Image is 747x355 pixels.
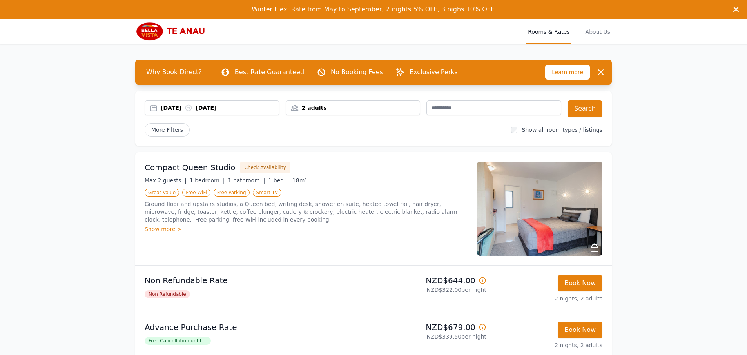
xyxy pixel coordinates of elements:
[377,333,486,340] p: NZD$339.50 per night
[161,104,279,112] div: [DATE] [DATE]
[377,275,486,286] p: NZD$644.00
[410,67,458,77] p: Exclusive Perks
[558,275,602,291] button: Book Now
[331,67,383,77] p: No Booking Fees
[145,123,190,137] span: More Filters
[145,290,190,298] span: Non Refundable
[377,322,486,333] p: NZD$679.00
[377,286,486,294] p: NZD$322.00 per night
[228,177,265,184] span: 1 bathroom |
[145,189,179,197] span: Great Value
[240,162,290,173] button: Check Availability
[235,67,304,77] p: Best Rate Guaranteed
[145,322,370,333] p: Advance Purchase Rate
[253,189,282,197] span: Smart TV
[145,275,370,286] p: Non Refundable Rate
[493,341,602,349] p: 2 nights, 2 adults
[145,177,187,184] span: Max 2 guests |
[522,127,602,133] label: Show all room types / listings
[545,65,590,80] span: Learn more
[493,295,602,302] p: 2 nights, 2 adults
[145,225,468,233] div: Show more >
[182,189,210,197] span: Free WiFi
[140,64,208,80] span: Why Book Direct?
[268,177,289,184] span: 1 bed |
[568,100,602,117] button: Search
[145,200,468,224] p: Ground floor and upstairs studios, a Queen bed, writing desk, shower en suite, heated towel rail,...
[526,19,571,44] a: Rooms & Rates
[135,22,210,41] img: Bella Vista Te Anau
[584,19,612,44] a: About Us
[214,189,250,197] span: Free Parking
[190,177,225,184] span: 1 bedroom |
[286,104,420,112] div: 2 adults
[145,162,236,173] h3: Compact Queen Studio
[252,5,495,13] span: Winter Flexi Rate from May to September, 2 nights 5% OFF, 3 nighs 10% OFF.
[558,322,602,338] button: Book Now
[292,177,307,184] span: 18m²
[145,337,211,345] span: Free Cancellation until ...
